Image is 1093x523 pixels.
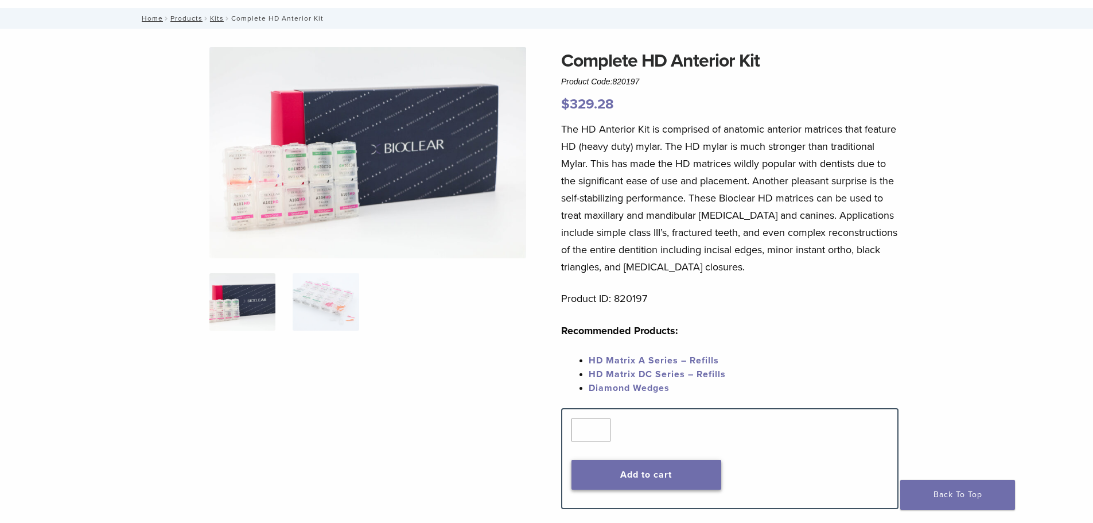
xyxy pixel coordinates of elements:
[571,460,721,490] button: Add to cart
[561,324,678,337] strong: Recommended Products:
[163,16,170,21] span: /
[900,480,1015,510] a: Back To Top
[561,96,614,113] bdi: 329.28
[561,77,639,86] span: Product Code:
[209,273,275,331] img: IMG_8088-1-324x324.jpg
[561,47,898,75] h1: Complete HD Anterior Kit
[138,14,163,22] a: Home
[613,77,640,86] span: 820197
[134,8,960,29] nav: Complete HD Anterior Kit
[170,14,203,22] a: Products
[589,369,726,380] a: HD Matrix DC Series – Refills
[209,47,526,258] img: IMG_8088 (1)
[203,16,210,21] span: /
[561,121,898,276] p: The HD Anterior Kit is comprised of anatomic anterior matrices that feature HD (heavy duty) mylar...
[293,273,359,331] img: Complete HD Anterior Kit - Image 2
[210,14,224,22] a: Kits
[589,382,670,394] a: Diamond Wedges
[561,290,898,307] p: Product ID: 820197
[224,16,231,21] span: /
[561,96,570,113] span: $
[589,355,719,366] a: HD Matrix A Series – Refills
